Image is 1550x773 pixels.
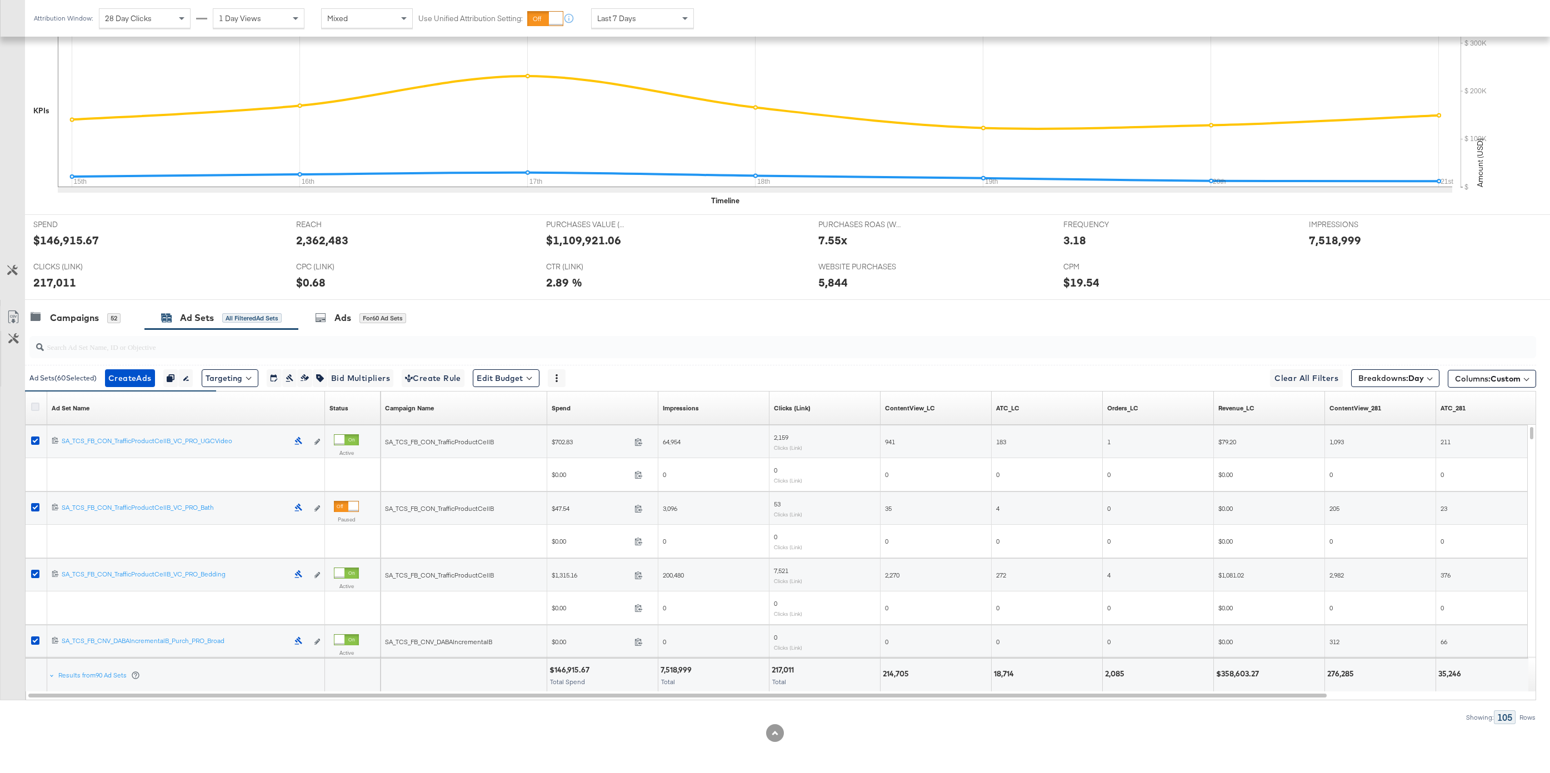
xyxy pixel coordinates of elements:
[1107,404,1138,413] div: Orders_LC
[774,566,788,575] span: 7,521
[296,262,379,272] span: CPC (LINK)
[818,232,847,248] div: 7.55x
[1329,537,1333,545] span: 0
[1329,470,1333,479] span: 0
[818,274,848,290] div: 5,844
[774,511,802,518] sub: Clicks (Link)
[1218,604,1233,612] span: $0.00
[1107,438,1111,446] span: 1
[1441,404,1466,413] a: ATC_281
[774,404,811,413] a: The number of clicks on links appearing on your ad or Page that direct people to your sites off F...
[818,219,902,230] span: PURCHASES ROAS (WEBSITE EVENTS)
[107,313,121,323] div: 52
[772,677,786,686] span: Total
[1441,604,1444,612] span: 0
[327,13,348,23] span: Mixed
[1309,219,1392,230] span: IMPRESSIONS
[663,504,677,513] span: 3,096
[402,369,464,387] button: Create Rule
[552,571,630,579] span: $1,315.16
[996,470,999,479] span: 0
[62,503,288,512] div: SA_TCS_FB_CON_TrafficProductCellB_VC_PRO_Bath
[1448,370,1536,388] button: Columns:Custom
[1107,604,1111,612] span: 0
[774,599,777,608] span: 0
[1408,373,1424,383] b: Day
[1218,438,1236,446] span: $79.20
[105,369,155,387] button: CreateAds
[334,583,359,590] label: Active
[1441,638,1447,646] span: 66
[359,313,406,323] div: for 60 Ad Sets
[996,638,999,646] span: 0
[996,604,999,612] span: 0
[1329,404,1381,413] a: ContentView_281
[996,504,999,513] span: 4
[52,404,89,413] a: Your Ad Set name.
[885,571,899,579] span: 2,270
[550,677,585,686] span: Total Spend
[552,438,630,446] span: $702.83
[385,404,434,413] div: Campaign Name
[1441,571,1451,579] span: 376
[334,312,351,324] div: Ads
[1475,138,1485,187] text: Amount (USD)
[1441,504,1447,513] span: 23
[1218,504,1233,513] span: $0.00
[1441,438,1451,446] span: 211
[549,665,593,675] div: $146,915.67
[33,106,49,116] div: KPIs
[774,466,777,474] span: 0
[1218,638,1233,646] span: $0.00
[774,544,802,550] sub: Clicks (Link)
[552,604,630,612] span: $0.00
[1107,470,1111,479] span: 0
[546,219,629,230] span: PURCHASES VALUE (WEBSITE EVENTS)
[105,13,152,23] span: 28 Day Clicks
[774,404,811,413] div: Clicks (Link)
[219,13,261,23] span: 1 Day Views
[1218,404,1254,413] a: Revenue_LC
[774,477,802,484] sub: Clicks (Link)
[1329,638,1339,646] span: 312
[473,369,539,387] button: Edit Budget
[1494,710,1516,724] div: 105
[552,537,630,545] span: $0.00
[996,404,1019,413] a: ATC_LC
[62,636,288,645] div: SA_TCS_FB_CNV_DABAIncrementalB_Purch_PRO_Broad
[1063,274,1099,290] div: $19.54
[552,404,571,413] div: Spend
[1441,537,1444,545] span: 0
[385,404,434,413] a: Your campaign name.
[885,404,935,413] div: ContentView_LC
[33,262,117,272] span: CLICKS (LINK)
[546,262,629,272] span: CTR (LINK)
[663,438,681,446] span: 64,954
[663,604,666,612] span: 0
[33,232,99,248] div: $146,915.67
[1351,369,1439,387] button: Breakdowns:Day
[996,537,999,545] span: 0
[33,274,76,290] div: 217,011
[663,404,699,413] a: The number of times your ad was served. On mobile apps an ad is counted as served the first time ...
[885,638,888,646] span: 0
[597,13,636,23] span: Last 7 Days
[774,500,781,508] span: 53
[552,404,571,413] a: The total amount spent to date.
[1107,537,1111,545] span: 0
[774,610,802,617] sub: Clicks (Link)
[49,659,142,692] div: Results from90 Ad Sets
[50,312,99,324] div: Campaigns
[33,219,117,230] span: SPEND
[661,665,695,675] div: 7,518,999
[334,516,359,523] label: Paused
[996,571,1006,579] span: 272
[774,633,777,641] span: 0
[329,404,348,413] a: Shows the current state of your Ad Set.
[62,570,288,581] a: SA_TCS_FB_CON_TrafficProductCellB_VC_PRO_Bedding
[222,313,282,323] div: All Filtered Ad Sets
[1107,638,1111,646] span: 0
